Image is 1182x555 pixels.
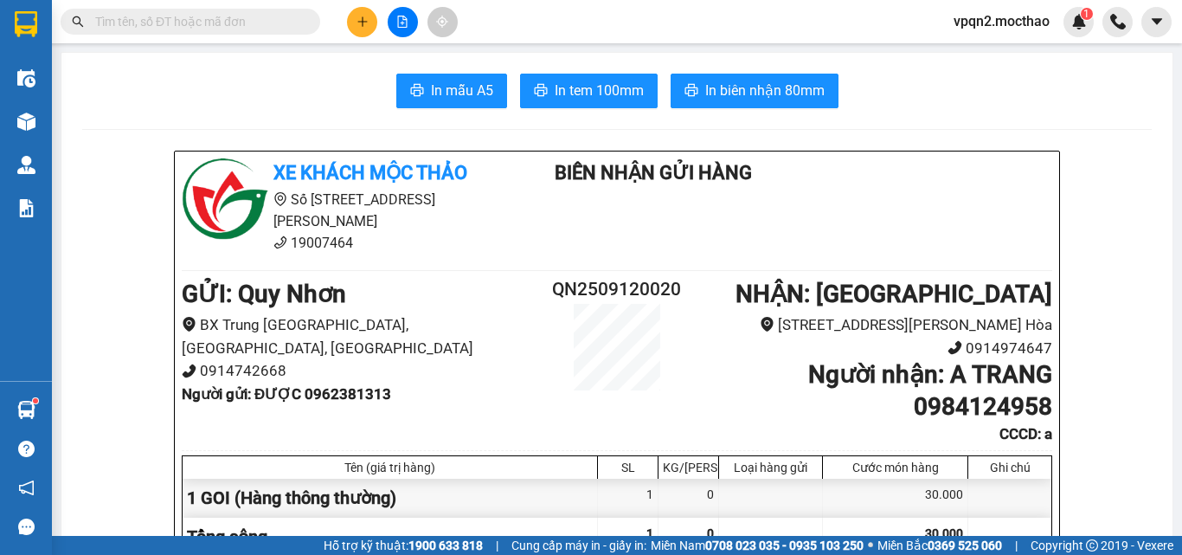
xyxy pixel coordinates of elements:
span: search [72,16,84,28]
div: 1 [598,479,658,518]
b: Biên Nhận Gửi Hàng [555,162,752,184]
span: copyright [1086,539,1098,552]
span: 1 [646,526,653,540]
div: SL [602,461,653,474]
div: KG/[PERSON_NAME] [663,461,714,474]
span: Hỗ trợ kỹ thuật: [324,536,483,555]
span: phone [273,236,287,249]
li: 0914974647 [690,337,1052,360]
b: NHẬN : [GEOGRAPHIC_DATA] [736,280,1052,308]
b: Người gửi : ĐƯỢC 0962381313 [182,385,391,403]
sup: 1 [1081,8,1093,20]
span: vpqn2.mocthao [940,10,1063,32]
div: 0 [658,479,719,518]
li: Số [STREET_ADDRESS][PERSON_NAME] [182,189,504,232]
div: 30.000 [823,479,968,518]
span: notification [18,480,35,496]
span: 0 [707,526,714,540]
span: Cung cấp máy in - giấy in: [511,536,646,555]
div: Cước món hàng [827,461,963,474]
img: warehouse-icon [17,156,35,174]
span: printer [684,83,698,100]
b: GỬI : Quy Nhơn [182,280,346,308]
li: 0914742668 [182,359,544,383]
strong: 0369 525 060 [928,539,1002,552]
button: file-add [388,7,418,37]
input: Tìm tên, số ĐT hoặc mã đơn [95,12,299,31]
img: warehouse-icon [17,113,35,131]
li: 19007464 [182,232,504,254]
span: 1 [1083,8,1089,20]
img: icon-new-feature [1071,14,1087,29]
span: aim [436,16,448,28]
b: Người nhận : A TRANG 0984124958 [808,360,1052,420]
span: printer [410,83,424,100]
img: warehouse-icon [17,401,35,419]
button: aim [427,7,458,37]
button: printerIn mẫu A5 [396,74,507,108]
b: Xe khách Mộc Thảo [273,162,467,184]
div: Tên (giá trị hàng) [187,461,593,474]
div: Loại hàng gửi [723,461,818,474]
button: plus [347,7,377,37]
span: In mẫu A5 [431,80,493,101]
span: Tổng cộng [187,526,267,547]
span: question-circle [18,441,35,457]
span: file-add [396,16,408,28]
span: | [496,536,498,555]
strong: 1900 633 818 [408,539,483,552]
button: printerIn biên nhận 80mm [671,74,838,108]
span: environment [760,317,774,332]
sup: 1 [33,398,38,403]
span: phone [948,340,962,355]
span: In tem 100mm [555,80,644,101]
b: CCCD : a [999,425,1052,442]
span: plus [357,16,369,28]
div: Ghi chú [973,461,1047,474]
img: logo-vxr [15,11,37,37]
img: phone-icon [1110,14,1126,29]
button: caret-down [1141,7,1172,37]
li: BX Trung [GEOGRAPHIC_DATA], [GEOGRAPHIC_DATA], [GEOGRAPHIC_DATA] [182,313,544,359]
li: [STREET_ADDRESS][PERSON_NAME] Hòa [690,313,1052,337]
span: printer [534,83,548,100]
img: solution-icon [17,199,35,217]
div: 1 GOI (Hàng thông thường) [183,479,598,518]
button: printerIn tem 100mm [520,74,658,108]
img: logo.jpg [182,158,268,245]
span: Miền Nam [651,536,864,555]
strong: 0708 023 035 - 0935 103 250 [705,539,864,552]
span: In biên nhận 80mm [705,80,825,101]
span: 30.000 [925,526,963,540]
span: phone [182,364,196,378]
h2: QN2509120020 [544,275,690,304]
span: | [1015,536,1018,555]
img: warehouse-icon [17,69,35,87]
span: Miền Bắc [877,536,1002,555]
span: ⚪️ [868,542,873,549]
span: environment [182,317,196,332]
span: message [18,519,35,535]
span: caret-down [1149,14,1165,29]
span: environment [273,192,287,206]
